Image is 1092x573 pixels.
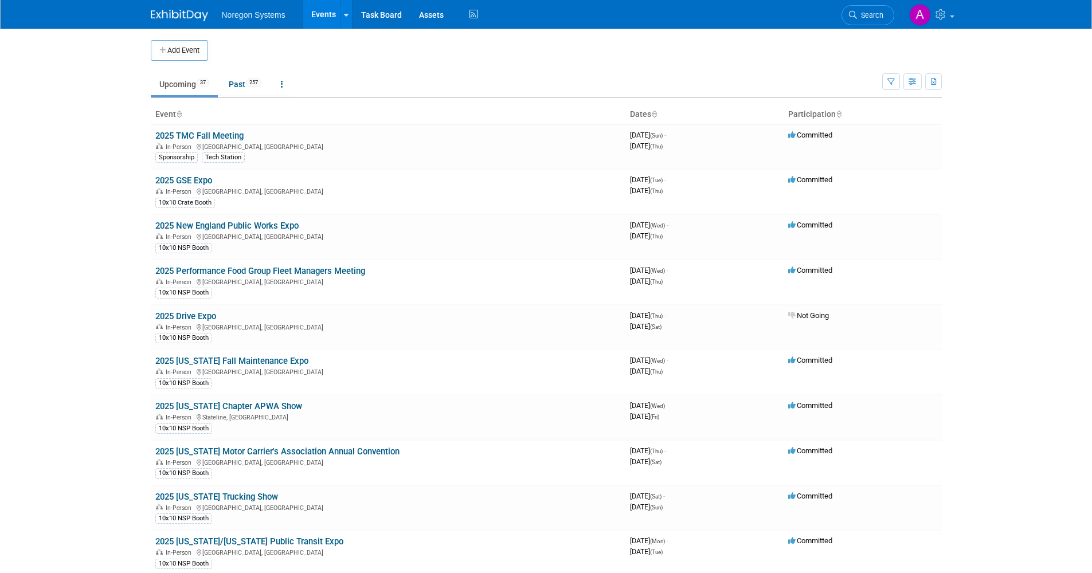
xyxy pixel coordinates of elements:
span: In-Person [166,188,195,195]
span: In-Person [166,368,195,376]
span: In-Person [166,143,195,151]
span: Committed [788,266,832,274]
span: [DATE] [630,492,665,500]
div: 10x10 NSP Booth [155,559,212,569]
span: [DATE] [630,277,663,285]
div: Tech Station [202,152,245,163]
span: Committed [788,492,832,500]
span: In-Person [166,504,195,512]
span: In-Person [166,549,195,556]
span: (Sat) [650,493,662,500]
span: - [664,131,666,139]
span: Committed [788,446,832,455]
a: 2025 New England Public Works Expo [155,221,299,231]
div: [GEOGRAPHIC_DATA], [GEOGRAPHIC_DATA] [155,322,621,331]
a: 2025 Drive Expo [155,311,216,321]
span: - [667,221,668,229]
img: In-Person Event [156,549,163,555]
span: (Thu) [650,188,663,194]
span: [DATE] [630,142,663,150]
span: (Wed) [650,222,665,229]
span: (Sun) [650,132,663,139]
div: [GEOGRAPHIC_DATA], [GEOGRAPHIC_DATA] [155,277,621,286]
span: [DATE] [630,131,666,139]
span: 37 [197,79,209,87]
span: In-Person [166,459,195,466]
span: [DATE] [630,536,668,545]
a: 2025 [US_STATE] Chapter APWA Show [155,401,302,411]
span: (Wed) [650,403,665,409]
div: [GEOGRAPHIC_DATA], [GEOGRAPHIC_DATA] [155,142,621,151]
div: 10x10 Crate Booth [155,198,215,208]
div: 10x10 NSP Booth [155,423,212,434]
a: 2025 TMC Fall Meeting [155,131,244,141]
img: Ali Connell [909,4,931,26]
a: 2025 GSE Expo [155,175,212,186]
span: [DATE] [630,186,663,195]
img: ExhibitDay [151,10,208,21]
span: (Thu) [650,448,663,454]
span: Search [857,11,883,19]
span: - [667,266,668,274]
a: 2025 [US_STATE]/[US_STATE] Public Transit Expo [155,536,343,547]
div: [GEOGRAPHIC_DATA], [GEOGRAPHIC_DATA] [155,547,621,556]
th: Participation [784,105,942,124]
div: [GEOGRAPHIC_DATA], [GEOGRAPHIC_DATA] [155,503,621,512]
span: (Thu) [650,313,663,319]
span: [DATE] [630,175,666,184]
span: (Sun) [650,504,663,511]
span: [DATE] [630,322,662,331]
span: (Sat) [650,324,662,330]
span: (Fri) [650,414,659,420]
a: Sort by Participation Type [836,109,841,119]
span: - [664,311,666,320]
span: In-Person [166,324,195,331]
img: In-Person Event [156,233,163,239]
span: [DATE] [630,311,666,320]
div: [GEOGRAPHIC_DATA], [GEOGRAPHIC_DATA] [155,457,621,466]
div: 10x10 NSP Booth [155,378,212,388]
span: [DATE] [630,266,668,274]
span: [DATE] [630,457,662,466]
a: Sort by Start Date [651,109,657,119]
div: 10x10 NSP Booth [155,468,212,478]
span: Committed [788,536,832,545]
img: In-Person Event [156,504,163,510]
span: [DATE] [630,221,668,229]
span: Committed [788,175,832,184]
div: 10x10 NSP Booth [155,513,212,524]
span: In-Person [166,414,195,421]
img: In-Person Event [156,414,163,419]
th: Dates [625,105,784,124]
button: Add Event [151,40,208,61]
span: (Tue) [650,549,663,555]
span: - [664,175,666,184]
span: Committed [788,221,832,229]
a: Search [841,5,894,25]
span: In-Person [166,233,195,241]
div: [GEOGRAPHIC_DATA], [GEOGRAPHIC_DATA] [155,231,621,241]
span: (Mon) [650,538,665,544]
span: [DATE] [630,547,663,556]
span: Committed [788,401,832,410]
div: 10x10 NSP Booth [155,243,212,253]
div: 10x10 NSP Booth [155,288,212,298]
span: - [667,401,668,410]
span: [DATE] [630,412,659,421]
div: Sponsorship [155,152,198,163]
img: In-Person Event [156,368,163,374]
div: [GEOGRAPHIC_DATA], [GEOGRAPHIC_DATA] [155,367,621,376]
img: In-Person Event [156,143,163,149]
img: In-Person Event [156,278,163,284]
span: Committed [788,131,832,139]
a: 2025 [US_STATE] Trucking Show [155,492,278,502]
span: [DATE] [630,367,663,375]
img: In-Person Event [156,324,163,329]
span: - [667,356,668,364]
div: 10x10 NSP Booth [155,333,212,343]
span: (Thu) [650,368,663,375]
a: Upcoming37 [151,73,218,95]
span: - [663,492,665,500]
span: (Thu) [650,143,663,150]
span: Committed [788,356,832,364]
